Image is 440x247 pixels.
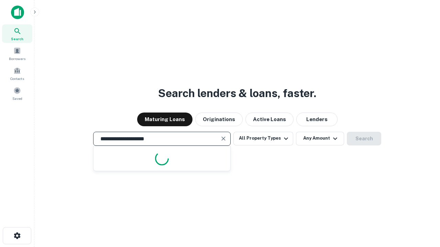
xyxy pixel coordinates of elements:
[2,84,32,103] a: Saved
[219,134,228,143] button: Clear
[233,132,293,145] button: All Property Types
[245,113,294,126] button: Active Loans
[158,85,316,102] h3: Search lenders & loans, faster.
[11,36,23,42] span: Search
[296,132,344,145] button: Any Amount
[11,5,24,19] img: capitalize-icon.png
[12,96,22,101] span: Saved
[2,24,32,43] a: Search
[195,113,243,126] button: Originations
[10,76,24,81] span: Contacts
[2,44,32,63] a: Borrowers
[406,192,440,225] iframe: Chat Widget
[296,113,338,126] button: Lenders
[2,64,32,83] a: Contacts
[137,113,192,126] button: Maturing Loans
[9,56,25,61] span: Borrowers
